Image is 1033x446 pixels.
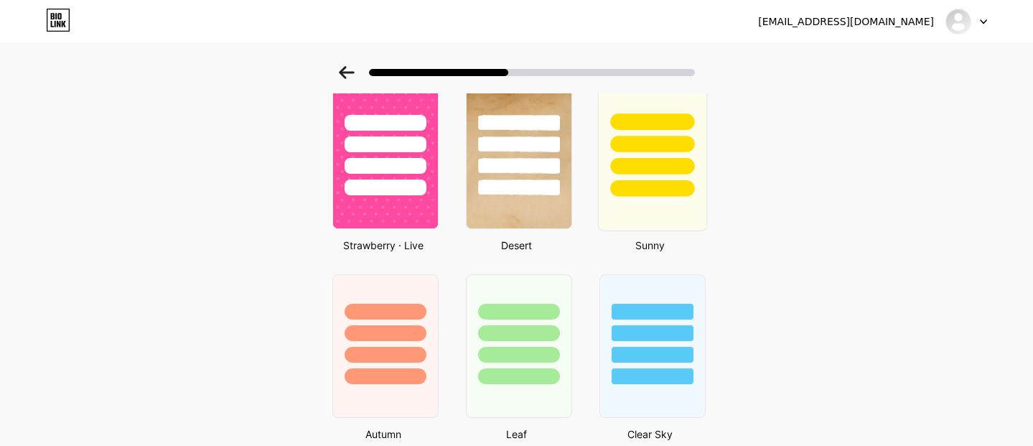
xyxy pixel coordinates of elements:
[595,238,706,253] div: Sunny
[595,427,706,442] div: Clear Sky
[462,427,572,442] div: Leaf
[758,14,934,29] div: [EMAIL_ADDRESS][DOMAIN_NAME]
[328,427,439,442] div: Autumn
[945,8,972,35] img: Batamtoto Official
[462,238,572,253] div: Desert
[328,238,439,253] div: Strawberry · Live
